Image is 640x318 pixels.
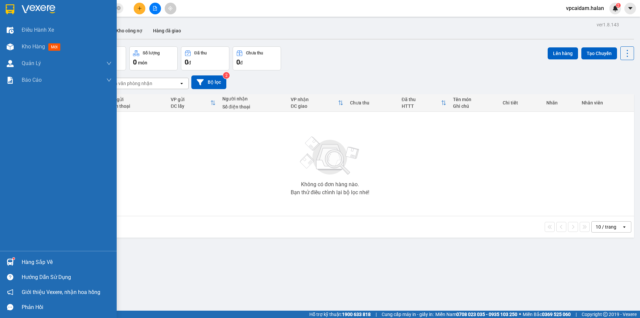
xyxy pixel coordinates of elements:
[111,23,148,39] button: Kho công nợ
[167,94,219,112] th: Toggle SortBy
[246,51,263,55] div: Chưa thu
[13,258,15,260] sup: 1
[188,60,191,65] span: đ
[297,132,363,179] img: svg+xml;base64,PHN2ZyBjbGFzcz0ibGlzdC1wbHVnX19zdmciIHhtbG5zPSJodHRwOi8vd3d3LnczLm9yZy8yMDAwL3N2Zy...
[7,43,14,50] img: warehouse-icon
[117,5,121,12] span: close-circle
[342,312,371,317] strong: 1900 633 818
[185,58,188,66] span: 0
[222,104,284,109] div: Số điện thoại
[503,100,540,105] div: Chi tiết
[133,58,137,66] span: 0
[291,97,338,102] div: VP nhận
[519,313,521,316] span: ⚪️
[7,274,13,280] span: question-circle
[102,97,164,102] div: Người gửi
[453,97,496,102] div: Tên món
[194,51,207,55] div: Đã thu
[622,224,627,230] svg: open
[22,76,42,84] span: Báo cáo
[398,94,450,112] th: Toggle SortBy
[191,75,226,89] button: Bộ lọc
[165,3,176,14] button: aim
[7,289,13,295] span: notification
[542,312,571,317] strong: 0369 525 060
[143,51,160,55] div: Số lượng
[546,100,575,105] div: Nhãn
[223,72,230,79] sup: 2
[581,47,617,59] button: Tạo Chuyến
[382,311,434,318] span: Cung cấp máy in - giấy in:
[7,304,13,310] span: message
[168,6,173,11] span: aim
[48,43,60,51] span: mới
[171,103,210,109] div: ĐC lấy
[456,312,517,317] strong: 0708 023 035 - 0935 103 250
[376,311,377,318] span: |
[22,272,112,282] div: Hướng dẫn sử dụng
[22,26,54,34] span: Điều hành xe
[153,6,157,11] span: file-add
[149,3,161,14] button: file-add
[22,257,112,267] div: Hàng sắp về
[435,311,517,318] span: Miền Nam
[181,46,229,70] button: Đã thu0đ
[22,59,41,67] span: Quản Lý
[402,97,441,102] div: Đã thu
[171,97,210,102] div: VP gửi
[287,94,347,112] th: Toggle SortBy
[291,190,369,195] div: Bạn thử điều chỉnh lại bộ lọc nhé!
[222,96,284,101] div: Người nhận
[106,61,112,66] span: down
[350,100,395,105] div: Chưa thu
[137,6,142,11] span: plus
[22,43,45,50] span: Kho hàng
[22,288,100,296] span: Giới thiệu Vexere, nhận hoa hồng
[106,77,112,83] span: down
[134,3,145,14] button: plus
[7,27,14,34] img: warehouse-icon
[617,3,619,8] span: 2
[102,103,164,109] div: Số điện thoại
[106,80,152,87] div: Chọn văn phòng nhận
[22,302,112,312] div: Phản hồi
[117,6,121,10] span: close-circle
[7,60,14,67] img: warehouse-icon
[7,77,14,84] img: solution-icon
[236,58,240,66] span: 0
[6,4,14,14] img: logo-vxr
[597,21,619,28] div: ver 1.8.143
[612,5,618,11] img: icon-new-feature
[548,47,578,59] button: Lên hàng
[148,23,186,39] button: Hàng đã giao
[596,224,616,230] div: 10 / trang
[240,60,243,65] span: đ
[561,4,609,12] span: vpcaidam.halan
[582,100,630,105] div: Nhân viên
[523,311,571,318] span: Miền Bắc
[603,312,608,317] span: copyright
[402,103,441,109] div: HTTT
[129,46,178,70] button: Số lượng0món
[453,103,496,109] div: Ghi chú
[138,60,147,65] span: món
[301,182,359,187] div: Không có đơn hàng nào.
[233,46,281,70] button: Chưa thu0đ
[616,3,621,8] sup: 2
[624,3,636,14] button: caret-down
[576,311,577,318] span: |
[7,259,14,266] img: warehouse-icon
[309,311,371,318] span: Hỗ trợ kỹ thuật:
[627,5,633,11] span: caret-down
[179,81,184,86] svg: open
[291,103,338,109] div: ĐC giao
